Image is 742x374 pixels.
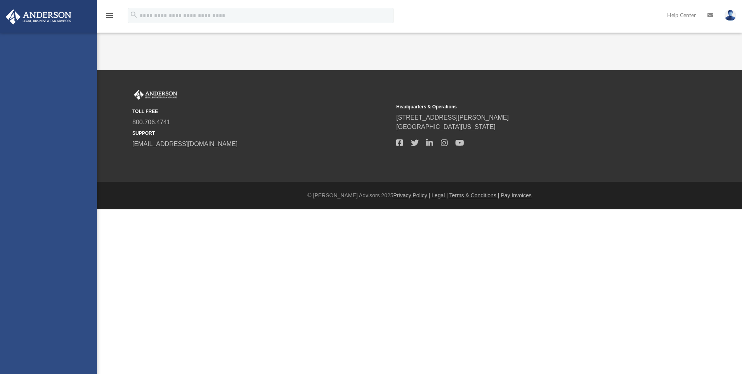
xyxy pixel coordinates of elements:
a: Pay Invoices [501,192,531,198]
small: TOLL FREE [132,108,391,115]
a: 800.706.4741 [132,119,170,125]
small: Headquarters & Operations [396,103,655,110]
a: Privacy Policy | [394,192,430,198]
img: Anderson Advisors Platinum Portal [132,90,179,100]
a: menu [105,15,114,20]
a: Legal | [432,192,448,198]
a: [STREET_ADDRESS][PERSON_NAME] [396,114,509,121]
a: [GEOGRAPHIC_DATA][US_STATE] [396,124,496,130]
a: [EMAIL_ADDRESS][DOMAIN_NAME] [132,141,238,147]
img: Anderson Advisors Platinum Portal [3,9,74,24]
i: menu [105,11,114,20]
div: © [PERSON_NAME] Advisors 2025 [97,191,742,200]
small: SUPPORT [132,130,391,137]
a: Terms & Conditions | [449,192,499,198]
i: search [130,10,138,19]
img: User Pic [725,10,736,21]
